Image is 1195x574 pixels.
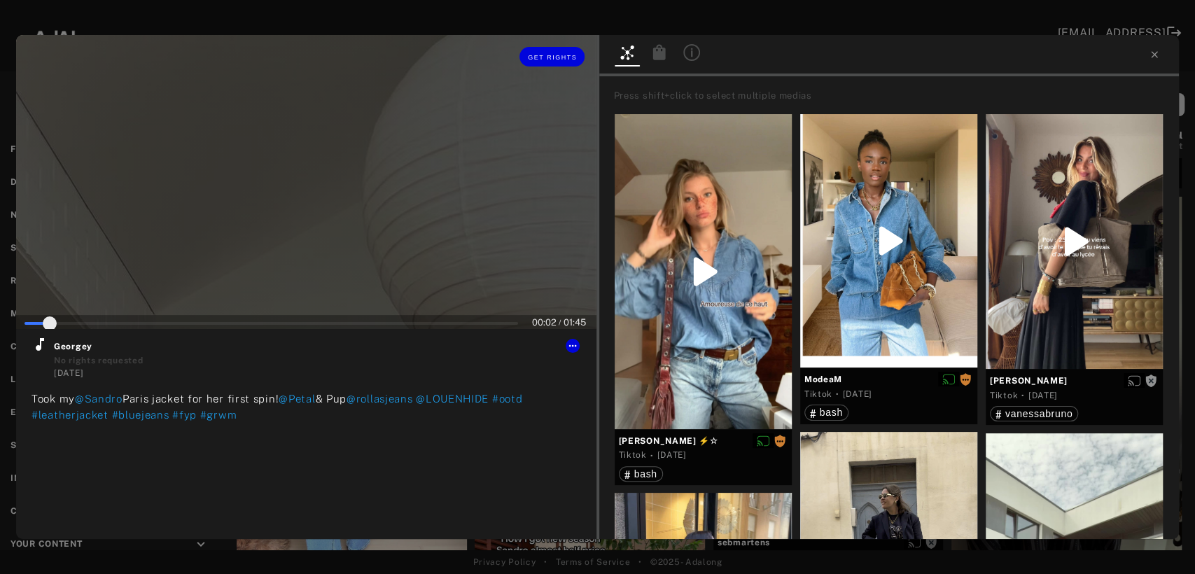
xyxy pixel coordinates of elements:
span: #fyp [172,409,197,421]
span: @Petal [279,393,315,405]
time: 2025-08-13T00:00:00.000Z [657,450,686,460]
iframe: Chat Widget [1125,507,1195,574]
span: Rights requested [959,374,972,384]
span: [PERSON_NAME] ⚡️☆ [619,435,788,447]
div: vanessabruno [995,409,1072,419]
div: bash [810,407,843,417]
div: Widget de chat [1125,507,1195,574]
span: No rights requested [54,356,143,365]
div: Tiktok [804,388,832,400]
div: bash [624,469,657,479]
span: Rights not requested [1145,375,1157,385]
button: Disable diffusion on this media [753,433,774,448]
span: / [559,318,561,326]
span: & Pup [315,393,347,405]
span: Rights requested [774,435,786,445]
div: Tiktok [990,389,1018,402]
span: · [1021,390,1025,401]
time: 2025-08-13T00:00:00.000Z [843,389,872,399]
span: bash [634,468,657,479]
span: ModeaM [804,373,973,386]
button: Enable diffusion on this media [1124,373,1145,388]
span: Georgey [54,340,581,353]
span: #grwm [200,409,237,421]
time: 2025-08-06T00:00:00.000Z [1028,391,1058,400]
span: #leatherjacket [32,409,109,421]
span: bash [820,407,843,418]
span: [PERSON_NAME] [990,374,1159,387]
span: Took my [32,393,75,405]
div: Press shift+click to select multiple medias [614,89,1175,103]
span: Paris jacket for her first spin! [123,393,279,405]
span: : [564,317,586,328]
span: : [532,317,557,328]
span: 45 [575,317,586,328]
span: Get rights [528,54,577,61]
span: #bluejeans [112,409,169,421]
div: Tiktok [619,449,647,461]
span: @rollasjeans [347,393,412,405]
span: · [650,450,654,461]
time: 2025-08-20T00:00:00.000Z [54,368,83,378]
span: 02 [545,317,557,328]
span: #ootd [492,393,523,405]
button: Disable diffusion on this media [938,372,959,386]
span: @LOUENHIDE [416,393,489,405]
span: · [836,388,839,400]
span: 01 [564,317,573,328]
span: vanessabruno [1005,408,1072,419]
span: @Sandro [75,393,123,405]
button: Get rights [519,47,584,66]
span: 00 [532,317,543,328]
